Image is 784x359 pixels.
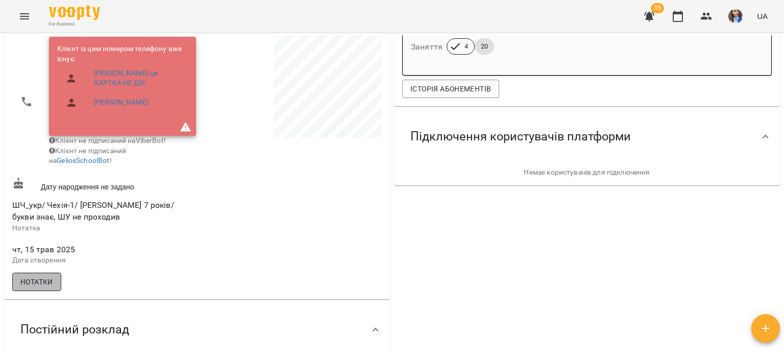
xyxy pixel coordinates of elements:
[402,167,772,178] p: Немає користувачів для підключення
[410,83,491,95] span: Історія абонементів
[757,11,768,21] span: UA
[12,273,61,291] button: Нотатки
[753,7,772,26] button: UA
[10,175,197,194] div: Дату народження не задано
[57,156,109,164] a: GeliosSchoolBot
[410,129,631,145] span: Підключення користувачів платформи
[12,223,195,233] p: Нотатка
[12,255,195,266] p: Дата створення
[49,5,100,20] img: Voopty Logo
[458,42,474,51] span: 4
[4,303,390,356] div: Постійний розклад
[402,80,499,98] button: Історія абонементів
[475,42,494,51] span: 20
[20,276,53,288] span: Нотатки
[57,44,188,116] ul: Клієнт із цим номером телефону вже існує:
[411,40,443,54] h6: Заняття
[94,68,180,88] a: [PERSON_NAME] ця КАРТКА НЕ ДІЄ
[20,322,129,338] span: Постійний розклад
[49,21,100,28] span: For Business
[49,147,126,165] span: Клієнт не підписаний на !
[12,4,37,29] button: Menu
[49,136,166,145] span: Клієнт не підписаний на ViberBot!
[728,9,743,23] img: 727e98639bf378bfedd43b4b44319584.jpeg
[12,200,174,222] span: ШЧ_укр/ Чехія-1/ [PERSON_NAME] 7 років/ букви знає, ШУ не проходив
[94,98,149,108] a: [PERSON_NAME]
[12,244,195,256] span: чт, 15 трав 2025
[394,110,780,163] div: Підключення користувачів платформи
[651,3,664,13] span: 35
